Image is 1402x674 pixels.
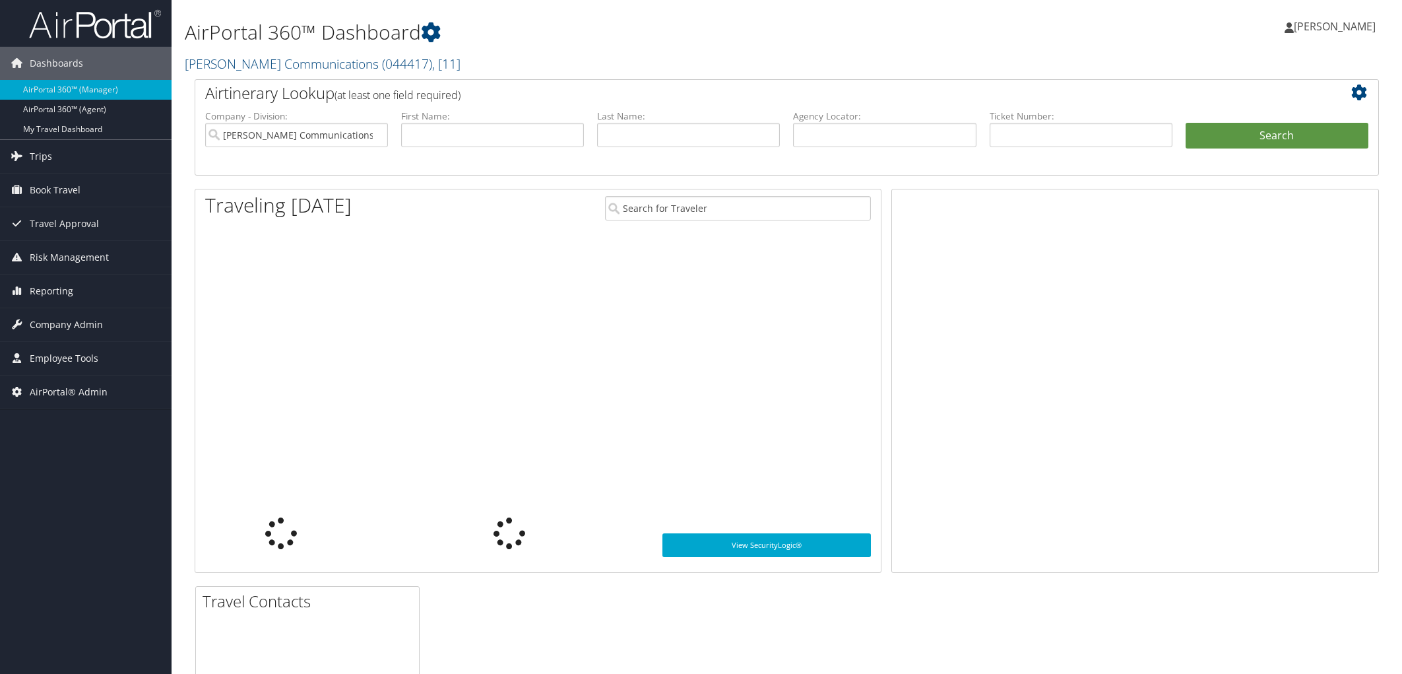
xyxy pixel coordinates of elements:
label: Company - Division: [205,110,388,123]
h1: AirPortal 360™ Dashboard [185,18,988,46]
button: Search [1186,123,1368,149]
span: Risk Management [30,241,109,274]
span: Reporting [30,275,73,308]
h2: Travel Contacts [203,590,419,613]
label: First Name: [401,110,584,123]
span: Employee Tools [30,342,98,375]
label: Agency Locator: [793,110,976,123]
h2: Airtinerary Lookup [205,82,1270,104]
a: [PERSON_NAME] [1285,7,1389,46]
img: airportal-logo.png [29,9,161,40]
span: (at least one field required) [335,88,461,102]
input: Search for Traveler [605,196,871,220]
span: AirPortal® Admin [30,376,108,409]
span: Travel Approval [30,207,99,240]
h1: Traveling [DATE] [205,191,352,219]
span: ( 044417 ) [382,55,432,73]
span: , [ 11 ] [432,55,461,73]
label: Ticket Number: [990,110,1172,123]
span: Company Admin [30,308,103,341]
label: Last Name: [597,110,780,123]
a: [PERSON_NAME] Communications [185,55,461,73]
span: Book Travel [30,174,80,207]
span: [PERSON_NAME] [1294,19,1376,34]
span: Dashboards [30,47,83,80]
a: View SecurityLogic® [662,533,871,557]
span: Trips [30,140,52,173]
